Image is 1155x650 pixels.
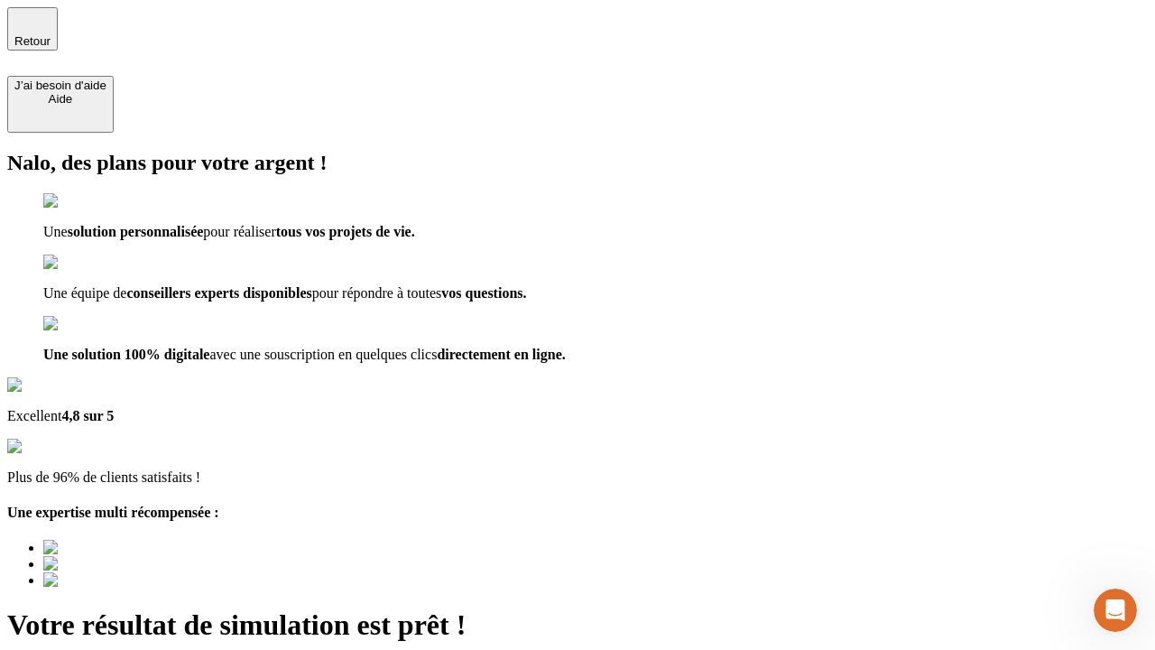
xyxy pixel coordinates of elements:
[7,469,1148,486] p: Plus de 96% de clients satisfaits !
[7,151,1148,175] h2: Nalo, des plans pour votre argent !
[43,556,210,572] img: Best savings advice award
[126,285,311,301] span: conseillers experts disponibles
[68,224,204,239] span: solution personnalisée
[7,377,112,394] img: Google Review
[7,408,61,423] span: Excellent
[7,439,97,455] img: reviews stars
[7,505,1148,521] h4: Une expertise multi récompensée :
[14,34,51,48] span: Retour
[437,347,565,362] span: directement en ligne.
[43,572,210,589] img: Best savings advice award
[14,79,106,92] div: J’ai besoin d'aide
[7,76,114,133] button: J’ai besoin d'aideAide
[43,224,68,239] span: Une
[276,224,415,239] span: tous vos projets de vie.
[312,285,442,301] span: pour répondre à toutes
[7,608,1148,642] h1: Votre résultat de simulation est prêt !
[43,255,121,271] img: checkmark
[43,316,121,332] img: checkmark
[43,193,121,209] img: checkmark
[203,224,275,239] span: pour réaliser
[441,285,526,301] span: vos questions.
[61,408,114,423] span: 4,8 sur 5
[1094,589,1137,632] iframe: Intercom live chat
[7,7,58,51] button: Retour
[43,285,126,301] span: Une équipe de
[209,347,437,362] span: avec une souscription en quelques clics
[14,92,106,106] div: Aide
[43,347,209,362] span: Une solution 100% digitale
[43,540,210,556] img: Best savings advice award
